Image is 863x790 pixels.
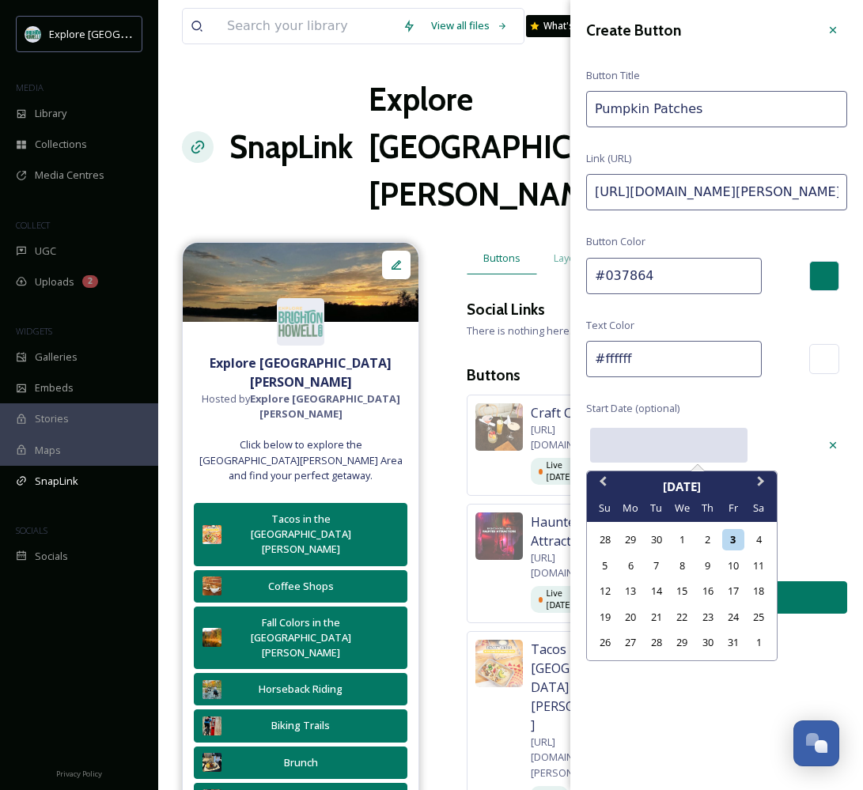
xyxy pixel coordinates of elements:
img: 69722c47-1ad3-4d23-8da8-f8965570ac77.jpg [203,525,221,544]
div: Choose Sunday, October 5th, 2025 [594,555,615,576]
span: Tacos in the [GEOGRAPHIC_DATA][PERSON_NAME] [531,640,628,735]
a: Privacy Policy [56,763,102,782]
div: Choose Wednesday, October 1st, 2025 [671,529,692,550]
div: Choose Tuesday, October 21st, 2025 [645,607,667,628]
div: Choose Monday, September 29th, 2025 [620,529,642,550]
img: 7fba7203-66d3-413a-89a9-b03b392e0ab7.jpg [475,512,523,560]
span: There is nothing here. [467,323,572,338]
div: Choose Saturday, October 4th, 2025 [748,529,770,550]
img: %2540trevapeach%25203.png [183,243,418,322]
img: bc00d4ef-b3d3-44f9-86f1-557d12eb57d0.jpg [203,680,221,699]
img: 43569894-00ba-4b87-a734-42d626b0adcc.jpg [203,628,221,647]
button: Next Month [750,473,775,498]
div: Tu [645,497,667,519]
div: Sa [748,497,770,519]
span: Library [35,106,66,121]
button: Tacos in the [GEOGRAPHIC_DATA][PERSON_NAME] [194,503,407,566]
img: 27e1d2ed-eaa8-4c7b-bbbf-4225d490b4c0.jpg [203,716,221,735]
div: Choose Thursday, October 30th, 2025 [697,632,718,653]
h3: Social Links [467,298,545,321]
span: Uploads [35,274,74,289]
img: 69722c47-1ad3-4d23-8da8-f8965570ac77.jpg [475,640,523,687]
span: Hosted by [191,391,411,421]
div: [DATE] [587,478,777,496]
img: 6b094d29-d8a6-4294-ad84-b34487c0edb8.jpg [203,753,221,772]
div: Choose Saturday, October 25th, 2025 [748,607,770,628]
span: SOCIALS [16,524,47,536]
div: Choose Tuesday, October 28th, 2025 [645,632,667,653]
span: SnapLink [35,474,78,489]
span: [URL][DOMAIN_NAME] [531,550,628,580]
div: We [671,497,692,519]
div: Choose Saturday, October 18th, 2025 [748,580,770,602]
span: [URL][DOMAIN_NAME] [531,422,628,452]
div: Choose Monday, October 20th, 2025 [620,607,642,628]
div: Live [DATE] [531,586,580,613]
div: Choose Tuesday, October 7th, 2025 [645,555,667,576]
div: Choose Thursday, October 16th, 2025 [697,580,718,602]
span: Collections [35,137,87,152]
a: What's New [526,15,605,37]
div: Fall Colors in the [GEOGRAPHIC_DATA][PERSON_NAME] [229,615,372,661]
span: Craft Cocktails [531,403,617,422]
div: Tacos in the [GEOGRAPHIC_DATA][PERSON_NAME] [229,512,372,558]
span: Privacy Policy [56,769,102,779]
button: Coffee Shops [194,570,407,603]
div: Choose Sunday, October 12th, 2025 [594,580,615,602]
div: Choose Sunday, October 19th, 2025 [594,607,615,628]
span: Button Color [586,234,645,249]
span: COLLECT [16,219,50,231]
span: Socials [35,549,68,564]
strong: Explore [GEOGRAPHIC_DATA][PERSON_NAME] [250,391,400,421]
span: Text Color [586,318,634,333]
span: MEDIA [16,81,44,93]
h1: Explore [GEOGRAPHIC_DATA][PERSON_NAME] [369,76,679,218]
img: d7e71e25-4b07-4551-98e8-a7623558a068.jpg [203,576,221,595]
div: Choose Sunday, September 28th, 2025 [594,529,615,550]
img: 67e7af72-b6c8-455a-acf8-98e6fe1b68aa.avif [25,26,41,42]
span: Layout [554,251,585,266]
button: Fall Colors in the [GEOGRAPHIC_DATA][PERSON_NAME] [194,607,407,670]
button: Open Chat [793,720,839,766]
span: WIDGETS [16,325,52,337]
span: Stories [35,411,69,426]
button: Biking Trails [194,709,407,742]
div: Live [DATE] [531,458,580,485]
div: Choose Saturday, November 1st, 2025 [748,632,770,653]
button: Previous Month [589,473,614,498]
div: Fr [722,497,744,519]
span: Link (URL) [586,151,631,166]
div: Choose Thursday, October 2nd, 2025 [697,529,718,550]
div: Th [697,497,718,519]
span: Embeds [35,380,74,395]
div: Choose Monday, October 27th, 2025 [620,632,642,653]
span: Start Date (optional) [586,401,679,416]
a: SnapLink [229,123,353,171]
input: My Link [586,91,847,127]
div: Choose Saturday, October 11th, 2025 [748,555,770,576]
strong: Explore [GEOGRAPHIC_DATA][PERSON_NAME] [210,354,392,391]
div: Choose Friday, October 17th, 2025 [722,580,744,602]
div: month 2025-10 [592,527,771,656]
span: UGC [35,244,56,259]
div: Choose Sunday, October 26th, 2025 [594,632,615,653]
div: Choose Wednesday, October 15th, 2025 [671,580,692,602]
div: Coffee Shops [229,579,372,594]
div: Biking Trails [229,718,372,733]
div: Choose Friday, October 3rd, 2025 [722,529,744,550]
button: Horseback Riding [194,673,407,705]
div: Choose Friday, October 10th, 2025 [722,555,744,576]
span: Button Title [586,68,640,83]
span: Galleries [35,350,78,365]
div: Choose Wednesday, October 8th, 2025 [671,555,692,576]
span: Maps [35,443,61,458]
h3: Buttons [467,364,839,387]
div: Choose Friday, October 31st, 2025 [722,632,744,653]
div: Choose Tuesday, September 30th, 2025 [645,529,667,550]
div: View all files [423,10,516,41]
div: Choose Friday, October 24th, 2025 [722,607,744,628]
span: Buttons [483,251,520,266]
img: 67e7af72-b6c8-455a-acf8-98e6fe1b68aa.avif [277,298,324,346]
input: https://www.snapsea.io [586,174,847,210]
